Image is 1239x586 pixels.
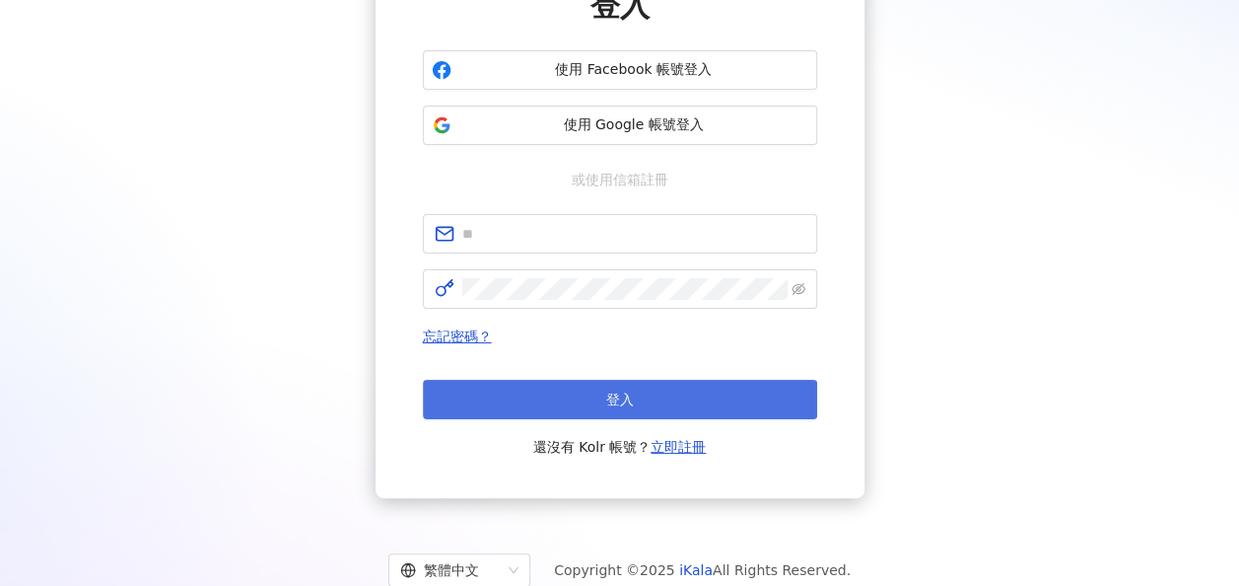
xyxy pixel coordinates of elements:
span: 登入 [606,392,634,407]
span: Copyright © 2025 All Rights Reserved. [554,558,851,582]
button: 登入 [423,380,817,419]
a: 立即註冊 [651,439,706,455]
a: 忘記密碼？ [423,329,492,344]
span: 使用 Facebook 帳號登入 [459,60,808,80]
a: iKala [679,562,713,578]
span: 使用 Google 帳號登入 [459,115,808,135]
div: 繁體中文 [400,554,501,586]
span: eye-invisible [792,282,805,296]
button: 使用 Facebook 帳號登入 [423,50,817,90]
span: 或使用信箱註冊 [558,169,682,190]
span: 還沒有 Kolr 帳號？ [533,435,707,459]
button: 使用 Google 帳號登入 [423,106,817,145]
